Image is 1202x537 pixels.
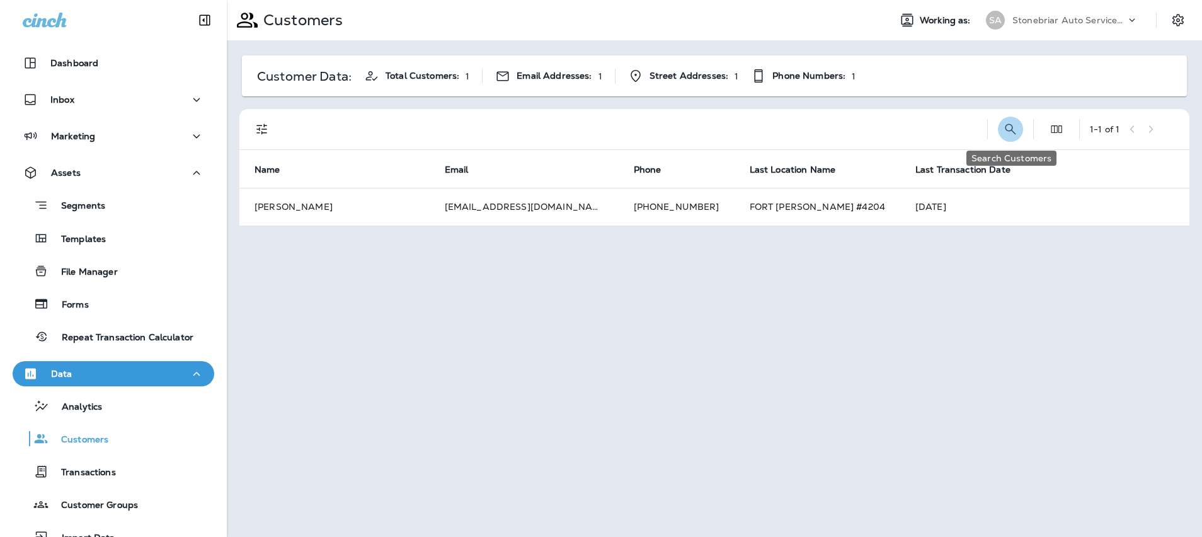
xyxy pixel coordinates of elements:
button: Repeat Transaction Calculator [13,323,214,350]
span: Working as: [920,15,973,26]
span: Phone [634,164,678,175]
button: Edit Fields [1044,117,1069,142]
button: Transactions [13,458,214,485]
p: 1 [735,71,738,81]
p: Analytics [49,401,102,413]
button: Data [13,361,214,386]
p: Forms [49,299,89,311]
div: SA [986,11,1005,30]
p: Transactions [49,467,116,479]
span: Last Location Name [750,165,836,175]
span: Email [445,165,469,175]
span: Email Addresses: [517,71,592,81]
span: Last Transaction Date [915,164,1027,175]
div: Search Customers [966,151,1056,166]
div: 1 - 1 of 1 [1090,124,1119,134]
td: [DATE] [900,188,1189,226]
p: File Manager [49,267,118,279]
button: Search Customers [998,117,1023,142]
button: Customers [13,425,214,452]
p: Customers [258,11,343,30]
button: Assets [13,160,214,185]
button: Settings [1167,9,1189,32]
button: Forms [13,291,214,317]
p: Dashboard [50,58,98,68]
span: Name [255,164,297,175]
button: Segments [13,192,214,219]
button: Collapse Sidebar [187,8,222,33]
p: Stonebriar Auto Services Group [1012,15,1126,25]
p: Assets [51,168,81,178]
span: Last Location Name [750,164,852,175]
p: 1 [852,71,856,81]
button: Dashboard [13,50,214,76]
button: Templates [13,225,214,251]
button: Marketing [13,124,214,149]
p: Data [51,369,72,379]
button: Customer Groups [13,491,214,517]
p: Repeat Transaction Calculator [49,332,193,344]
button: Analytics [13,393,214,419]
p: Segments [49,200,105,213]
td: [PHONE_NUMBER] [619,188,735,226]
span: Last Transaction Date [915,165,1010,175]
p: Customers [49,434,108,446]
td: [PERSON_NAME] [239,188,430,226]
td: [EMAIL_ADDRESS][DOMAIN_NAME] [430,188,619,226]
p: Marketing [51,131,95,141]
span: FORT [PERSON_NAME] #4204 [750,201,885,212]
span: Total Customers: [386,71,459,81]
span: Name [255,165,280,175]
p: Customer Groups [49,500,138,512]
p: Templates [49,234,106,246]
span: Email [445,164,485,175]
button: Filters [249,117,275,142]
p: Inbox [50,95,74,105]
p: 1 [466,71,469,81]
p: Customer Data: [257,71,352,81]
p: 1 [598,71,602,81]
span: Phone Numbers: [772,71,845,81]
button: Inbox [13,87,214,112]
button: File Manager [13,258,214,284]
span: Street Addresses: [650,71,728,81]
span: Phone [634,165,661,175]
